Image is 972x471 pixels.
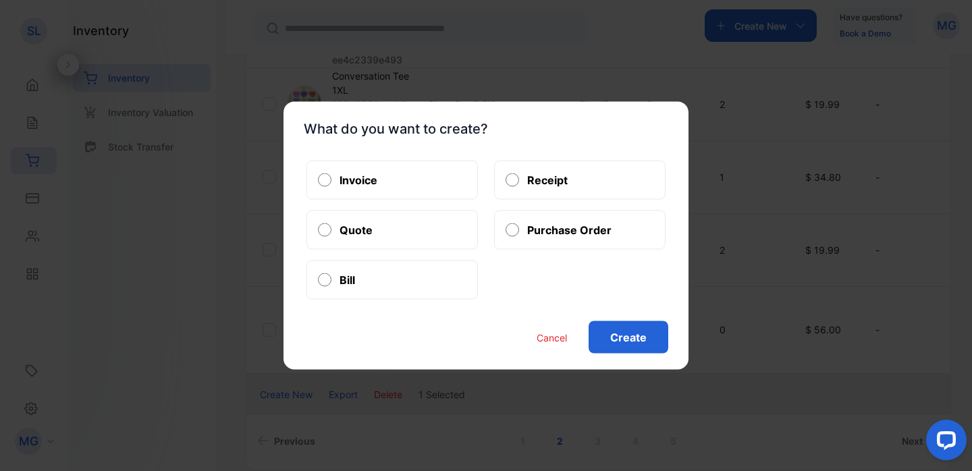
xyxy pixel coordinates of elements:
[304,119,668,139] p: What do you want to create?
[589,321,668,354] p: Create
[527,222,612,238] label: Purchase Order
[340,272,355,288] label: Bill
[915,414,972,471] iframe: LiveChat chat widget
[537,331,567,345] button: Cancel
[340,172,377,188] label: Invoice
[527,172,568,188] label: Receipt
[340,222,373,238] label: Quote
